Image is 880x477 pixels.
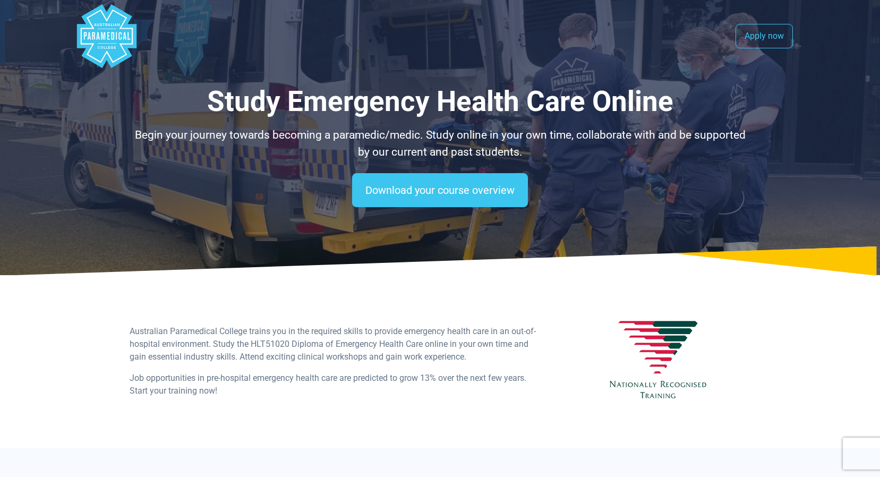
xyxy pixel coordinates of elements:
a: Apply now [736,24,793,48]
a: Download your course overview [352,173,528,207]
p: Job opportunities in pre-hospital emergency health care are predicted to grow 13% over the next f... [130,372,540,397]
div: Australian Paramedical College [75,4,139,68]
p: Begin your journey towards becoming a paramedic/medic. Study online in your own time, collaborate... [130,127,751,160]
p: Australian Paramedical College trains you in the required skills to provide emergency health care... [130,325,540,363]
h1: Study Emergency Health Care Online [130,85,751,118]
